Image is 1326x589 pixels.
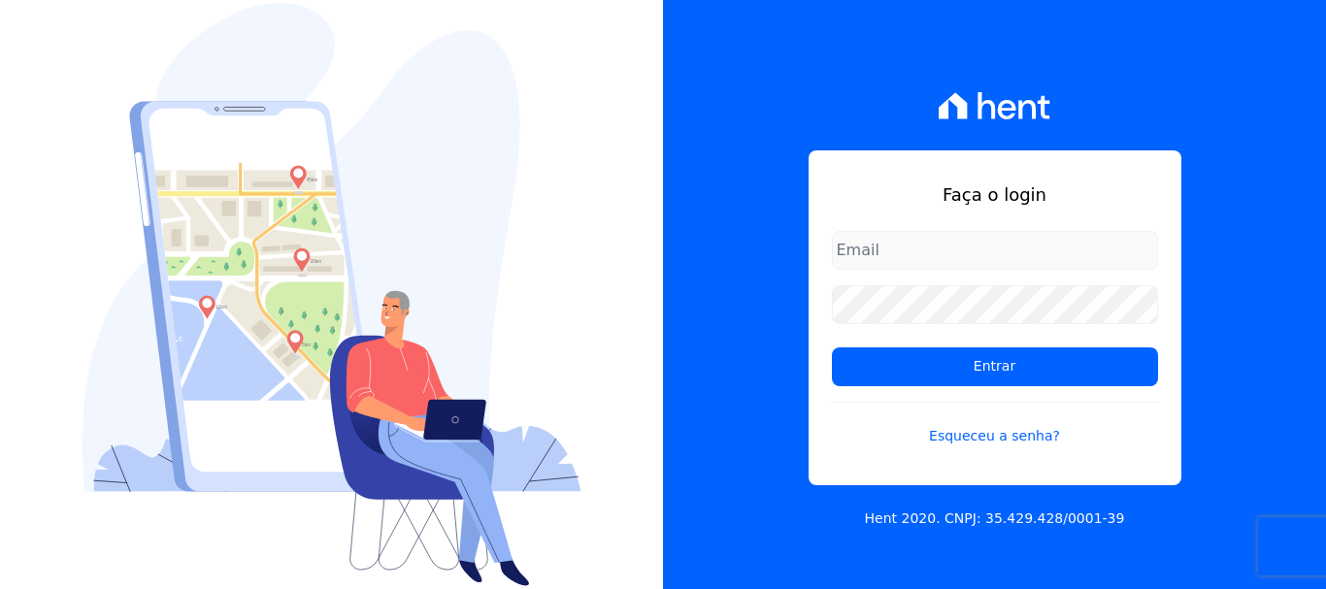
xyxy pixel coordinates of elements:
[865,508,1125,529] p: Hent 2020. CNPJ: 35.429.428/0001-39
[83,3,581,586] img: Login
[832,347,1158,386] input: Entrar
[832,402,1158,446] a: Esqueceu a senha?
[832,181,1158,208] h1: Faça o login
[832,231,1158,270] input: Email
